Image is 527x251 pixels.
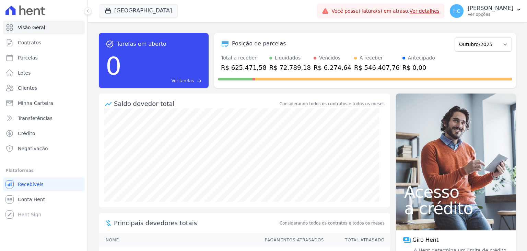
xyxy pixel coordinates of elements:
p: Ver opções [468,12,513,17]
span: HC [453,9,460,13]
span: Visão Geral [18,24,45,31]
span: Transferências [18,115,52,122]
a: Minha Carteira [3,96,85,110]
div: Considerando todos os contratos e todos os meses [280,101,385,107]
span: Lotes [18,69,31,76]
span: Tarefas em aberto [117,40,166,48]
div: R$ 72.789,18 [269,63,311,72]
span: Parcelas [18,54,38,61]
span: Acesso [404,184,508,200]
div: Liquidados [275,54,301,62]
span: Principais devedores totais [114,218,278,228]
a: Crédito [3,127,85,140]
a: Negativação [3,142,85,155]
th: Nome [99,233,258,247]
span: Minha Carteira [18,100,53,107]
a: Clientes [3,81,85,95]
span: Negativação [18,145,48,152]
button: HC [PERSON_NAME] Ver opções [444,1,527,21]
th: Total Atrasado [324,233,390,247]
span: Conta Hent [18,196,45,203]
div: 0 [106,48,121,84]
div: A receber [360,54,383,62]
div: Antecipado [408,54,435,62]
a: Recebíveis [3,177,85,191]
span: Giro Hent [412,236,438,244]
span: task_alt [106,40,114,48]
a: Contratos [3,36,85,50]
p: [PERSON_NAME] [468,5,513,12]
span: east [197,78,202,84]
a: Parcelas [3,51,85,65]
div: Vencidos [319,54,340,62]
div: Total a receber [221,54,267,62]
a: Visão Geral [3,21,85,34]
div: Saldo devedor total [114,99,278,108]
span: Crédito [18,130,35,137]
a: Ver tarefas east [124,78,202,84]
div: R$ 0,00 [402,63,435,72]
th: Pagamentos Atrasados [258,233,324,247]
span: Contratos [18,39,41,46]
span: Clientes [18,85,37,91]
div: R$ 6.274,64 [314,63,351,72]
button: [GEOGRAPHIC_DATA] [99,4,178,17]
span: a crédito [404,200,508,217]
div: Posição de parcelas [232,40,286,48]
div: R$ 625.471,58 [221,63,267,72]
span: Ver tarefas [172,78,194,84]
a: Ver detalhes [410,8,440,14]
span: Recebíveis [18,181,44,188]
span: Você possui fatura(s) em atraso. [331,8,440,15]
a: Conta Hent [3,193,85,206]
a: Lotes [3,66,85,80]
a: Transferências [3,111,85,125]
div: R$ 546.407,76 [354,63,400,72]
span: Considerando todos os contratos e todos os meses [280,220,385,226]
div: Plataformas [5,166,82,175]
